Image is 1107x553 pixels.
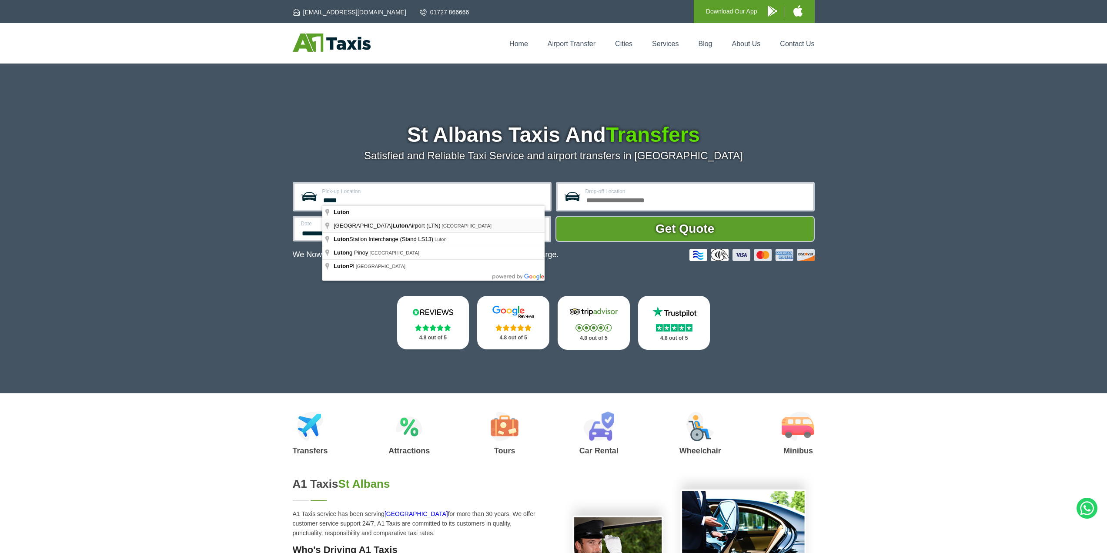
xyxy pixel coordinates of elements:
[648,333,701,344] p: 4.8 out of 5
[388,447,430,455] h3: Attractions
[396,412,422,441] img: Attractions
[407,332,460,343] p: 4.8 out of 5
[555,216,815,242] button: Get Quote
[334,236,349,242] span: Luton
[780,40,814,47] a: Contact Us
[334,249,369,256] span: g Pinoy
[491,447,518,455] h3: Tours
[442,223,492,228] span: [GEOGRAPHIC_DATA]
[782,447,814,455] h3: Minibus
[689,249,815,261] img: Credit And Debit Cards
[293,124,815,145] h1: St Albans Taxis And
[579,447,619,455] h3: Car Rental
[293,34,371,52] img: A1 Taxis St Albans LTD
[293,250,559,259] p: We Now Accept Card & Contactless Payment In
[509,40,528,47] a: Home
[606,123,700,146] span: Transfers
[686,412,714,441] img: Wheelchair
[638,296,710,350] a: Trustpilot Stars 4.8 out of 5
[732,40,761,47] a: About Us
[293,447,328,455] h3: Transfers
[648,305,700,318] img: Trustpilot
[487,332,540,343] p: 4.8 out of 5
[334,263,356,269] span: Pl
[297,412,324,441] img: Airport Transfers
[491,412,518,441] img: Tours
[334,249,349,256] span: Luton
[768,6,777,17] img: A1 Taxis Android App
[334,209,349,215] span: Luton
[679,447,721,455] h3: Wheelchair
[782,412,814,441] img: Minibus
[793,5,803,17] img: A1 Taxis iPhone App
[293,477,543,491] h2: A1 Taxis
[407,305,459,318] img: Reviews.io
[334,263,349,269] span: Luton
[385,510,448,517] a: [GEOGRAPHIC_DATA]
[487,305,539,318] img: Google
[706,6,757,17] p: Download Our App
[567,333,620,344] p: 4.8 out of 5
[293,509,543,538] p: A1 Taxis service has been serving for more than 30 years. We offer customer service support 24/7,...
[334,222,442,229] span: [GEOGRAPHIC_DATA] Airport (LTN)
[397,296,469,349] a: Reviews.io Stars 4.8 out of 5
[293,8,406,17] a: [EMAIL_ADDRESS][DOMAIN_NAME]
[369,250,419,255] span: [GEOGRAPHIC_DATA]
[698,40,712,47] a: Blog
[301,221,413,226] label: Date
[334,236,435,242] span: Station Interchange (Stand LS13)
[356,264,406,269] span: [GEOGRAPHIC_DATA]
[558,296,630,350] a: Tripadvisor Stars 4.8 out of 5
[392,222,408,229] span: Luton
[575,324,612,332] img: Stars
[477,296,549,349] a: Google Stars 4.8 out of 5
[652,40,679,47] a: Services
[583,412,614,441] img: Car Rental
[420,8,469,17] a: 01727 866666
[293,150,815,162] p: Satisfied and Reliable Taxi Service and airport transfers in [GEOGRAPHIC_DATA]
[495,324,532,331] img: Stars
[548,40,595,47] a: Airport Transfer
[568,305,620,318] img: Tripadvisor
[615,40,632,47] a: Cities
[415,324,451,331] img: Stars
[322,189,545,194] label: Pick-up Location
[338,477,390,490] span: St Albans
[585,189,808,194] label: Drop-off Location
[656,324,692,332] img: Stars
[435,237,447,242] span: Luton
